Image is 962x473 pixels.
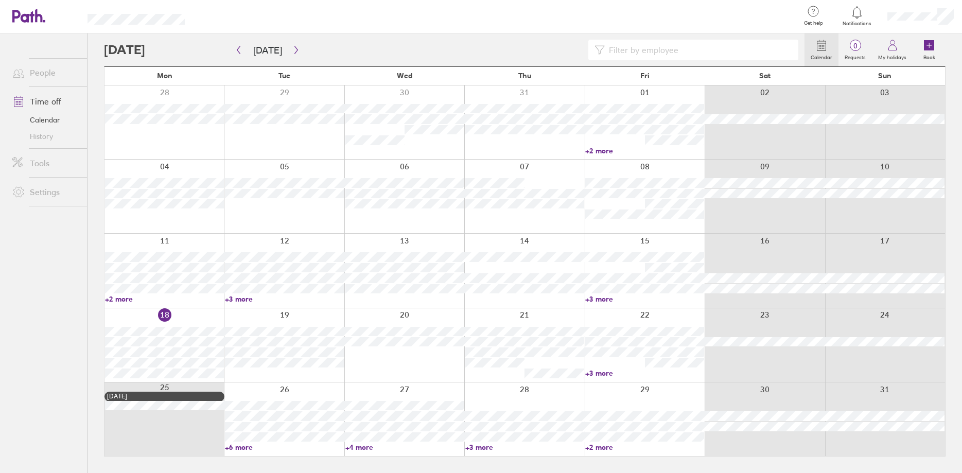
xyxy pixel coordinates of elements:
a: +4 more [345,443,464,452]
span: Sun [878,72,891,80]
span: Fri [640,72,650,80]
span: Notifications [841,21,874,27]
a: +6 more [225,443,344,452]
a: +2 more [585,443,704,452]
a: Calendar [4,112,87,128]
a: Calendar [804,33,838,66]
span: Get help [797,20,830,26]
label: Calendar [804,51,838,61]
a: 0Requests [838,33,872,66]
span: Tue [278,72,290,80]
span: Mon [157,72,172,80]
a: Tools [4,153,87,173]
a: +2 more [585,146,704,155]
a: Settings [4,182,87,202]
span: Sat [759,72,771,80]
span: Wed [397,72,412,80]
label: My holidays [872,51,913,61]
label: Requests [838,51,872,61]
a: +3 more [585,294,704,304]
label: Book [917,51,941,61]
a: +3 more [225,294,344,304]
a: +2 more [105,294,224,304]
div: [DATE] [107,393,222,400]
a: Time off [4,91,87,112]
button: [DATE] [245,42,290,59]
a: My holidays [872,33,913,66]
a: +3 more [465,443,584,452]
span: 0 [838,42,872,50]
a: History [4,128,87,145]
a: People [4,62,87,83]
a: Book [913,33,946,66]
span: Thu [518,72,531,80]
input: Filter by employee [605,40,792,60]
a: Notifications [841,5,874,27]
a: +3 more [585,369,704,378]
